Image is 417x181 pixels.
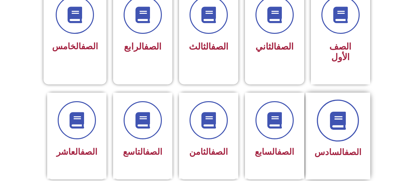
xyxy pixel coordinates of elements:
[144,41,162,52] a: الصف
[211,41,228,52] a: الصف
[276,41,294,52] a: الصف
[277,147,294,157] a: الصف
[56,147,97,157] span: العاشر
[124,41,162,52] span: الرابع
[123,147,162,157] span: التاسع
[145,147,162,157] a: الصف
[255,41,294,52] span: الثاني
[52,41,98,51] span: الخامس
[189,147,228,157] span: الثامن
[211,147,228,157] a: الصف
[314,147,361,157] span: السادس
[81,41,98,51] a: الصف
[255,147,294,157] span: السابع
[344,147,361,157] a: الصف
[80,147,97,157] a: الصف
[189,41,228,52] span: الثالث
[329,41,351,62] span: الصف الأول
